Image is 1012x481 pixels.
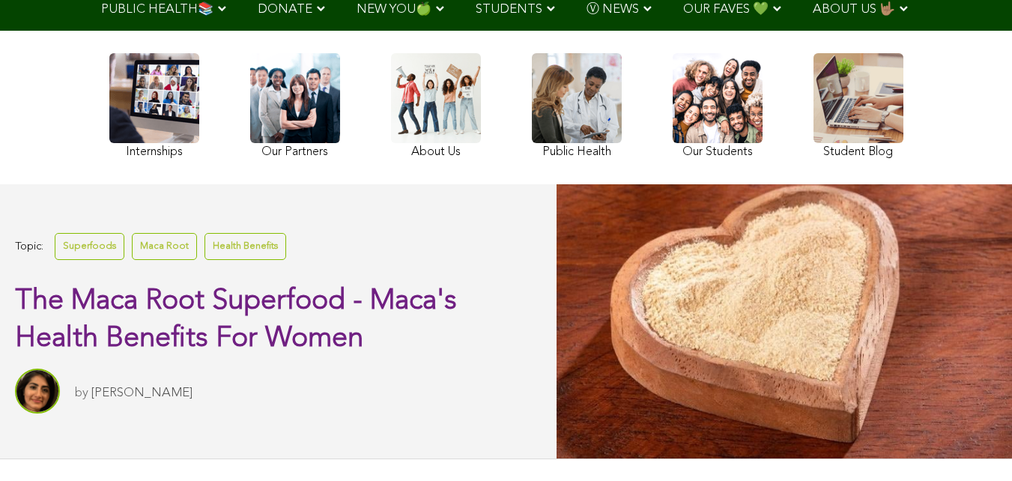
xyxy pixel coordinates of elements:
span: Ⓥ NEWS [587,3,639,16]
span: PUBLIC HEALTH📚 [101,3,213,16]
span: Topic: [15,237,43,257]
a: Health Benefits [204,233,286,259]
span: ABOUT US 🤟🏽 [813,3,895,16]
a: Maca Root [132,233,197,259]
span: NEW YOU🍏 [357,3,431,16]
img: Sitara Darvish [15,369,60,414]
a: Superfoods [55,233,124,259]
span: The Maca Root Superfood - Maca's Health Benefits For Women [15,287,457,353]
iframe: Chat Widget [937,409,1012,481]
span: STUDENTS [476,3,542,16]
span: DONATE [258,3,312,16]
span: OUR FAVES 💚 [683,3,769,16]
a: [PERSON_NAME] [91,387,193,399]
span: by [75,387,88,399]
